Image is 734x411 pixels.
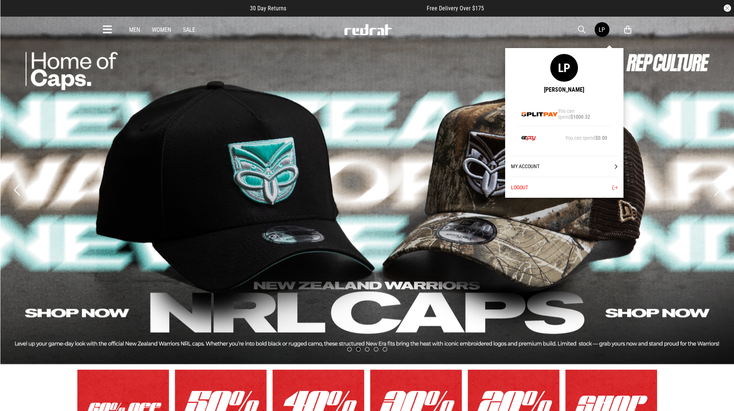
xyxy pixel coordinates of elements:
[250,5,286,12] span: 30 Day Returns
[511,156,618,177] a: My Account
[152,26,171,33] a: Women
[521,112,558,116] img: Splitpay
[565,135,607,141] div: You can spend
[544,86,584,93] div: [PERSON_NAME]
[301,4,412,12] iframe: Customer reviews powered by Trustpilot
[599,26,605,33] div: LP
[550,54,578,82] div: LP
[595,135,607,141] span: $0.00
[6,3,28,25] button: Open LiveChat chat widget
[558,108,607,120] div: You can spend
[571,114,590,120] span: $1000.32
[129,26,140,33] a: Men
[12,182,22,198] button: Previous slide
[511,177,618,198] button: Logout
[183,26,195,33] a: Sale
[712,182,722,198] button: Next slide
[521,136,536,140] img: Ezpay
[344,24,392,35] img: Redrat logo
[427,5,484,12] span: Free Delivery Over $175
